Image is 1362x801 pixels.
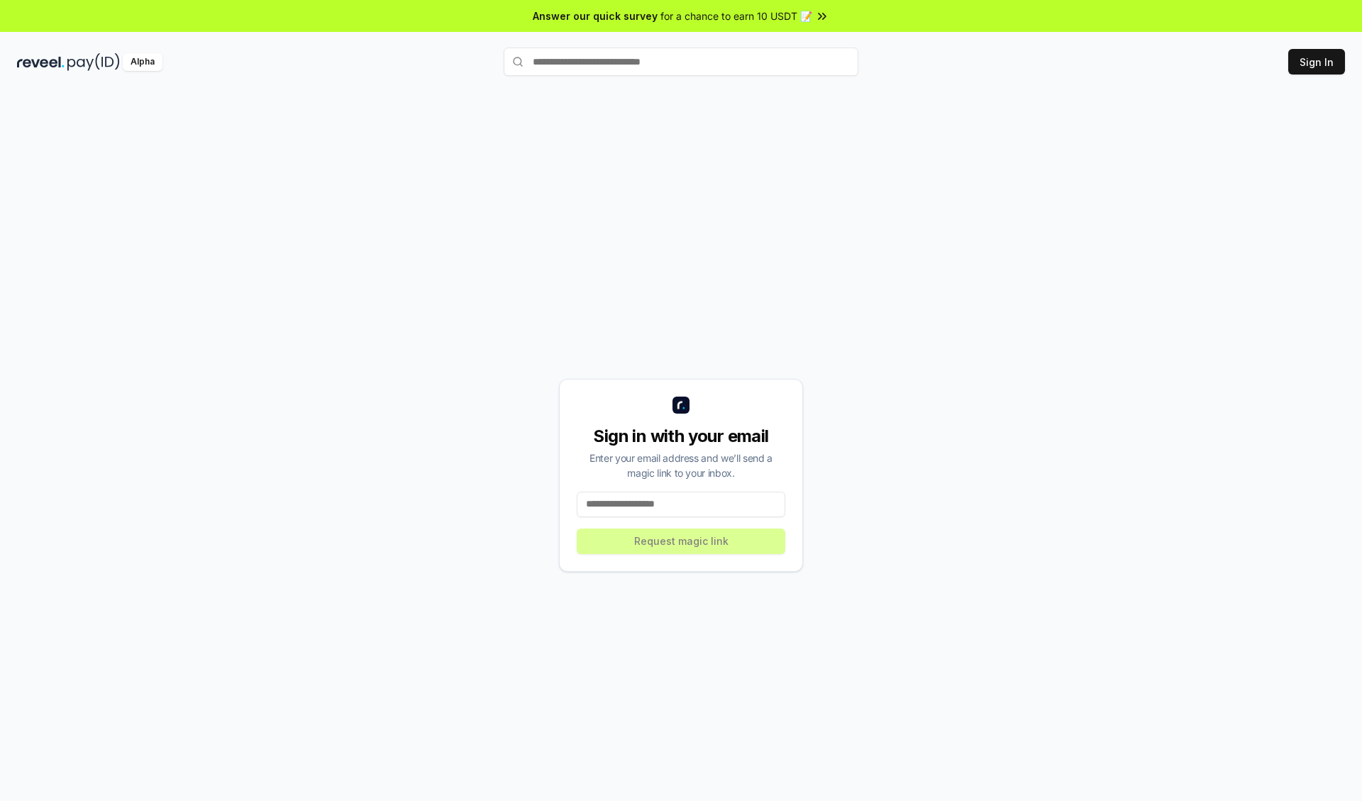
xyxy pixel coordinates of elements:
img: reveel_dark [17,53,65,71]
img: logo_small [672,397,690,414]
span: for a chance to earn 10 USDT 📝 [660,9,812,23]
span: Answer our quick survey [533,9,658,23]
img: pay_id [67,53,120,71]
div: Enter your email address and we’ll send a magic link to your inbox. [577,451,785,480]
button: Sign In [1288,49,1345,74]
div: Sign in with your email [577,425,785,448]
div: Alpha [123,53,162,71]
